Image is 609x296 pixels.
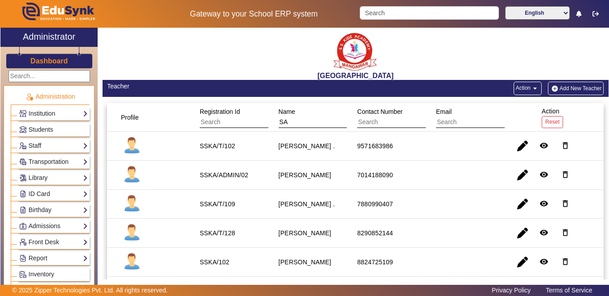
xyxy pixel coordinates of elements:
mat-icon: arrow_drop_down [531,84,539,93]
div: Action [539,103,566,131]
img: profile.png [121,164,143,186]
mat-icon: delete_outline [561,170,570,179]
button: Action [514,82,542,95]
mat-icon: delete_outline [561,228,570,237]
mat-icon: remove_red_eye [539,199,548,208]
div: 7014188090 [357,171,393,179]
staff-with-status: [PERSON_NAME] [279,229,331,237]
div: Profile [118,109,150,125]
span: Students [29,126,53,133]
a: Inventory [19,269,88,279]
div: Registration Id [197,104,291,131]
h3: Dashboard [30,57,68,65]
staff-with-status: [PERSON_NAME] . [279,142,335,150]
div: SSKA/T/128 [200,229,235,238]
input: Search [436,117,516,128]
input: Search [357,117,437,128]
input: Search [200,117,280,128]
input: Search [360,6,498,20]
mat-icon: remove_red_eye [539,257,548,266]
button: Add New Teacher [548,82,604,95]
div: 8290852144 [357,229,393,238]
img: profile.png [121,135,143,157]
a: Students [19,125,88,135]
mat-icon: remove_red_eye [539,228,548,237]
span: Registration Id [200,108,240,115]
a: Administrator [0,28,98,47]
mat-icon: delete_outline [561,199,570,208]
img: profile.png [121,193,143,215]
img: profile.png [121,251,143,273]
h2: [GEOGRAPHIC_DATA] [103,71,609,80]
span: Contact Number [357,108,403,115]
mat-icon: delete_outline [561,257,570,266]
img: Students.png [20,126,26,133]
mat-icon: remove_red_eye [539,170,548,179]
div: SSKA/T/109 [200,200,235,208]
img: Administration.png [25,93,33,101]
div: Teacher [107,82,351,91]
img: profile.png [121,222,143,244]
div: Contact Number [354,104,448,131]
div: 8824725109 [357,258,393,267]
staff-with-status: [PERSON_NAME] [279,171,331,179]
mat-icon: remove_red_eye [539,141,548,150]
button: Reset [542,116,563,128]
input: Search... [8,70,90,82]
span: Email [436,108,452,115]
staff-with-status: [PERSON_NAME] [279,258,331,266]
span: Profile [121,114,139,121]
div: 7880990407 [357,200,393,208]
div: 9571683986 [357,142,393,150]
div: Email [433,104,527,131]
a: Privacy Policy [487,284,535,296]
h5: Gateway to your School ERP system [157,9,351,19]
a: Dashboard [30,56,68,66]
p: Administration [11,92,90,101]
div: SSKA/T/102 [200,142,235,150]
img: Inventory.png [20,271,26,278]
h2: Administrator [23,31,75,42]
span: Name [279,108,295,115]
p: © 2025 Zipper Technologies Pvt. Ltd. All rights reserved. [12,286,168,295]
input: Search [279,117,358,128]
a: Terms of Service [541,284,597,296]
div: Name [276,104,370,131]
staff-with-status: [PERSON_NAME] . [279,200,335,208]
span: Inventory [29,271,54,278]
mat-icon: delete_outline [561,141,570,150]
img: O09iu7wnZwgAAAABJRU5ErkJggg== [333,30,378,71]
div: SSKA/ADMIN/02 [200,171,248,179]
div: SSKA/102 [200,258,230,267]
img: add-new-student.png [550,85,560,92]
